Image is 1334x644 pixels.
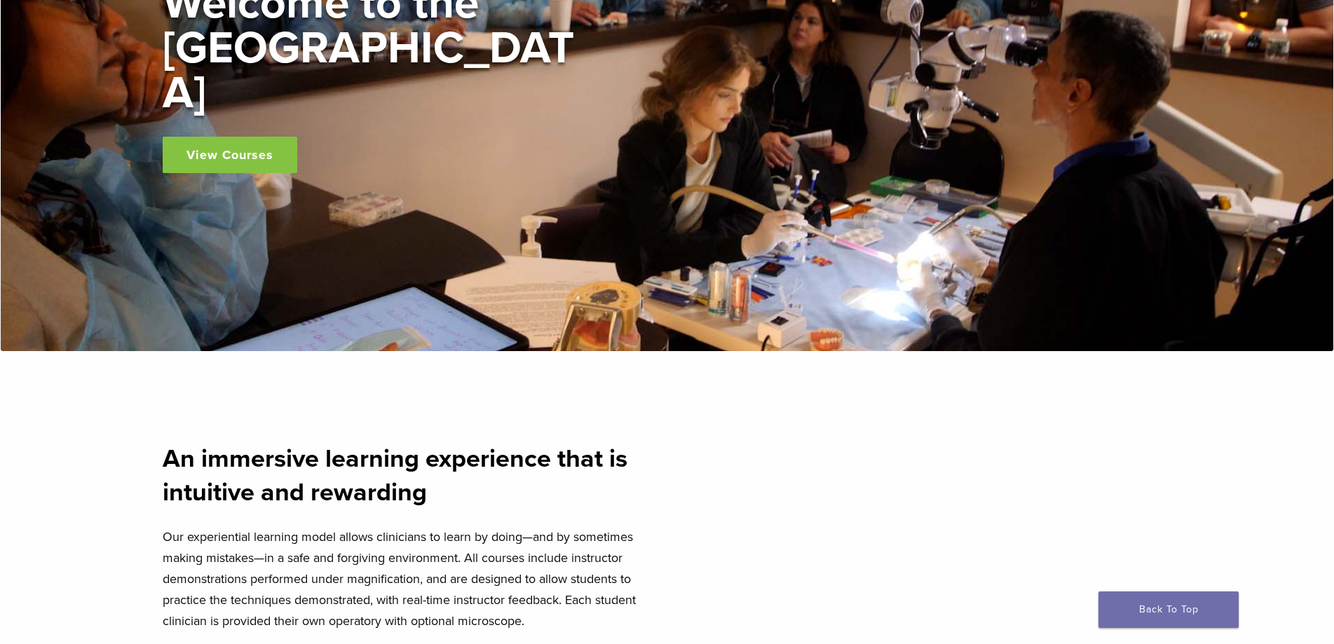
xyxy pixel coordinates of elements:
[163,526,659,631] p: Our experiential learning model allows clinicians to learn by doing—and by sometimes making mista...
[1098,591,1239,628] a: Back To Top
[163,444,627,507] strong: An immersive learning experience that is intuitive and rewarding
[163,137,297,173] a: View Courses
